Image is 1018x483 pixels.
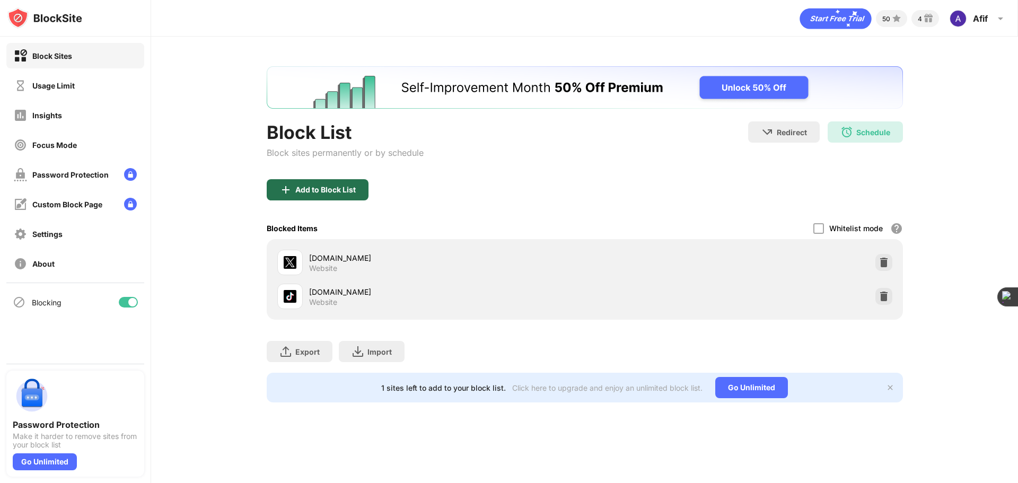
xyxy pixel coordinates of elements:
div: About [32,259,55,268]
img: customize-block-page-off.svg [14,198,27,211]
img: settings-off.svg [14,227,27,241]
img: reward-small.svg [922,12,935,25]
div: Block List [267,121,424,143]
div: Redirect [777,128,807,137]
div: Password Protection [13,419,138,430]
div: Whitelist mode [829,224,883,233]
div: Go Unlimited [13,453,77,470]
img: password-protection-off.svg [14,168,27,181]
img: ACg8ocIomvOW_QlV8MHSe5BsYHTx5oyIIo4rN6D1GfHmzhovyrMN5Q=s96-c [950,10,967,27]
div: animation [800,8,872,29]
div: Usage Limit [32,81,75,90]
div: Make it harder to remove sites from your block list [13,432,138,449]
div: Password Protection [32,170,109,179]
img: favicons [284,290,296,303]
div: Custom Block Page [32,200,102,209]
img: insights-off.svg [14,109,27,122]
div: Block Sites [32,51,72,60]
iframe: Banner [267,66,903,109]
img: lock-menu.svg [124,198,137,210]
div: Block sites permanently or by schedule [267,147,424,158]
div: Focus Mode [32,140,77,150]
div: Click here to upgrade and enjoy an unlimited block list. [512,383,703,392]
div: [DOMAIN_NAME] [309,286,585,297]
div: Settings [32,230,63,239]
img: lock-menu.svg [124,168,137,181]
img: block-on.svg [14,49,27,63]
img: time-usage-off.svg [14,79,27,92]
img: push-password-protection.svg [13,377,51,415]
div: Blocked Items [267,224,318,233]
div: Schedule [856,128,890,137]
img: focus-off.svg [14,138,27,152]
div: Import [367,347,392,356]
div: Export [295,347,320,356]
div: Add to Block List [295,186,356,194]
div: Blocking [32,298,62,307]
div: Website [309,264,337,273]
img: points-small.svg [890,12,903,25]
div: Insights [32,111,62,120]
img: blocking-icon.svg [13,296,25,309]
div: 1 sites left to add to your block list. [381,383,506,392]
img: about-off.svg [14,257,27,270]
img: favicons [284,256,296,269]
div: Afif [973,13,988,24]
div: 50 [882,15,890,23]
div: [DOMAIN_NAME] [309,252,585,264]
img: x-button.svg [886,383,894,392]
div: Go Unlimited [715,377,788,398]
img: logo-blocksite.svg [7,7,82,29]
div: Website [309,297,337,307]
div: 4 [918,15,922,23]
